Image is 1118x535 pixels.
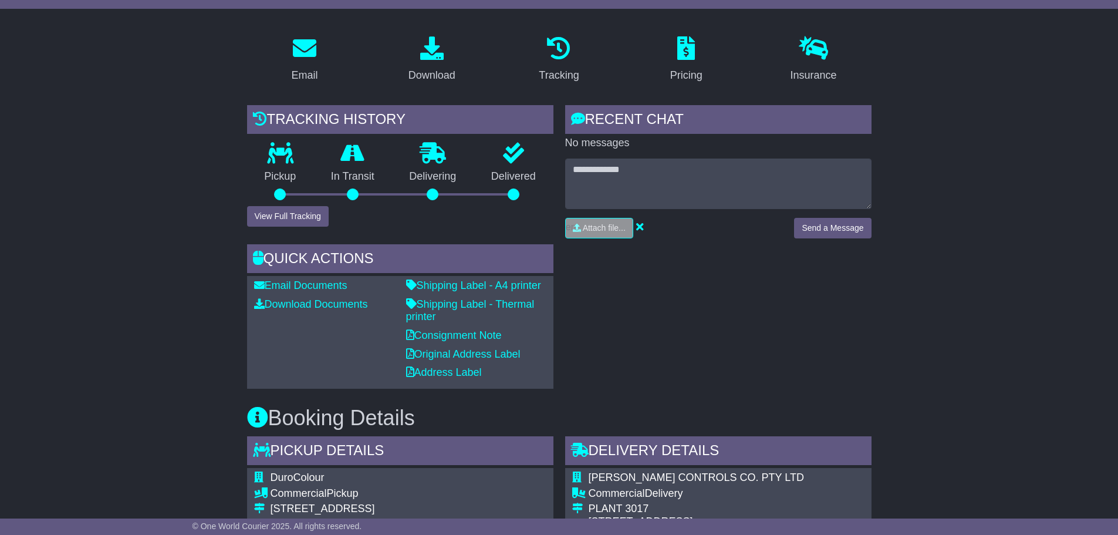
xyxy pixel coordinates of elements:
[283,32,325,88] a: Email
[539,68,579,83] div: Tracking
[565,105,872,137] div: RECENT CHAT
[589,472,804,483] span: [PERSON_NAME] CONTROLS CO. PTY LTD
[589,516,854,529] div: [STREET_ADDRESS]
[406,348,521,360] a: Original Address Label
[392,170,474,183] p: Delivering
[791,68,837,83] div: Insurance
[406,298,535,323] a: Shipping Label - Thermal printer
[589,487,645,499] span: Commercial
[406,329,502,341] a: Consignment Note
[794,218,871,238] button: Send a Message
[406,366,482,378] a: Address Label
[271,472,325,483] span: DuroColour
[271,487,536,500] div: Pickup
[247,436,553,468] div: Pickup Details
[531,32,586,88] a: Tracking
[783,32,845,88] a: Insurance
[401,32,463,88] a: Download
[271,487,327,499] span: Commercial
[565,436,872,468] div: Delivery Details
[291,68,318,83] div: Email
[670,68,702,83] div: Pricing
[474,170,553,183] p: Delivered
[247,406,872,430] h3: Booking Details
[313,170,392,183] p: In Transit
[663,32,710,88] a: Pricing
[408,68,455,83] div: Download
[565,137,872,150] p: No messages
[192,521,362,531] span: © One World Courier 2025. All rights reserved.
[247,244,553,276] div: Quick Actions
[406,280,541,291] a: Shipping Label - A4 printer
[247,206,329,227] button: View Full Tracking
[247,105,553,137] div: Tracking history
[247,170,314,183] p: Pickup
[254,280,347,291] a: Email Documents
[589,503,854,516] div: PLANT 3017
[589,487,854,500] div: Delivery
[271,503,536,516] div: [STREET_ADDRESS]
[254,298,368,310] a: Download Documents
